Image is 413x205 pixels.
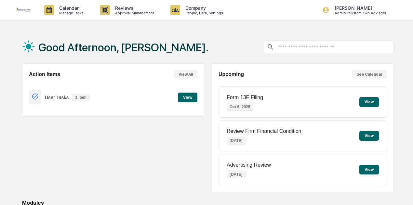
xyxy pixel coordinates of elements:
button: View [359,97,379,107]
button: View All [174,70,197,79]
p: People, Data, Settings [180,11,226,15]
p: Admin • System Two Advisors, L.P. [329,11,390,15]
p: Review Firm Financial Condition [227,128,301,134]
p: User Tasks [45,95,69,100]
button: View [359,165,379,174]
p: [DATE] [227,137,246,145]
img: logo [16,7,31,12]
p: Calendar [54,5,87,11]
p: Form 13F Filing [227,95,263,100]
button: View [178,93,197,102]
h2: Upcoming [219,71,244,77]
a: View [178,94,197,100]
button: See Calendar [352,70,387,79]
p: 1 item [72,94,90,101]
p: [PERSON_NAME] [329,5,390,11]
p: Company [180,5,226,11]
p: [DATE] [227,171,246,178]
p: Manage Tasks [54,11,87,15]
p: Advertising Review [227,162,271,168]
h2: Action Items [29,71,60,77]
p: Approval Management [110,11,157,15]
button: View [359,131,379,141]
p: Reviews [110,5,157,11]
h1: Good Afternoon, [PERSON_NAME]. [38,41,208,54]
p: Oct 6, 2025 [227,103,253,111]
